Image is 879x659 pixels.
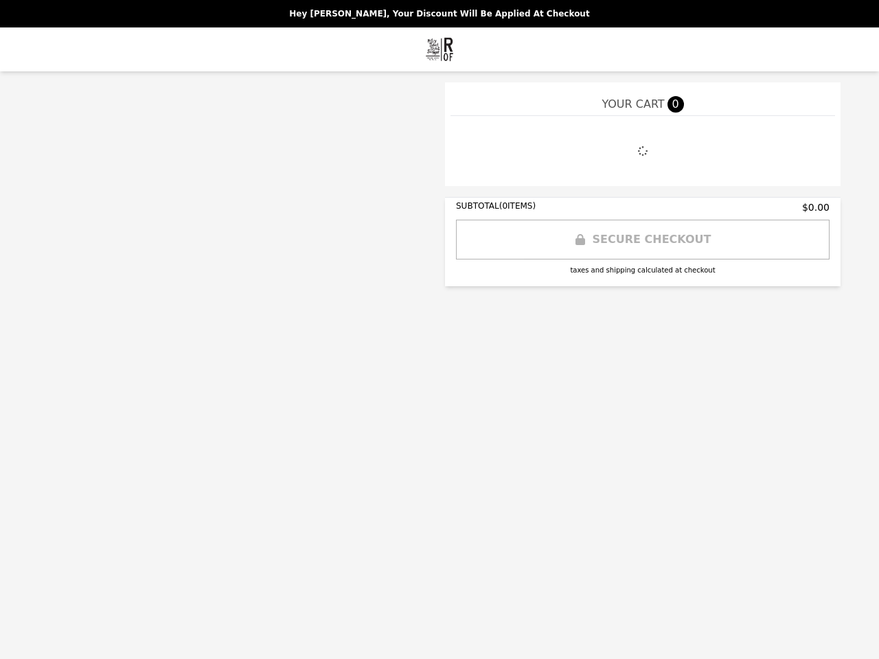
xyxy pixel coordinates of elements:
[802,200,830,214] span: $0.00
[602,96,664,113] span: YOUR CART
[456,201,499,211] span: SUBTOTAL
[499,201,536,211] span: ( 0 ITEMS)
[456,265,830,275] div: taxes and shipping calculated at checkout
[667,96,684,113] span: 0
[426,36,453,63] img: Brand Logo
[8,8,871,19] p: Hey [PERSON_NAME], your discount will be applied at checkout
